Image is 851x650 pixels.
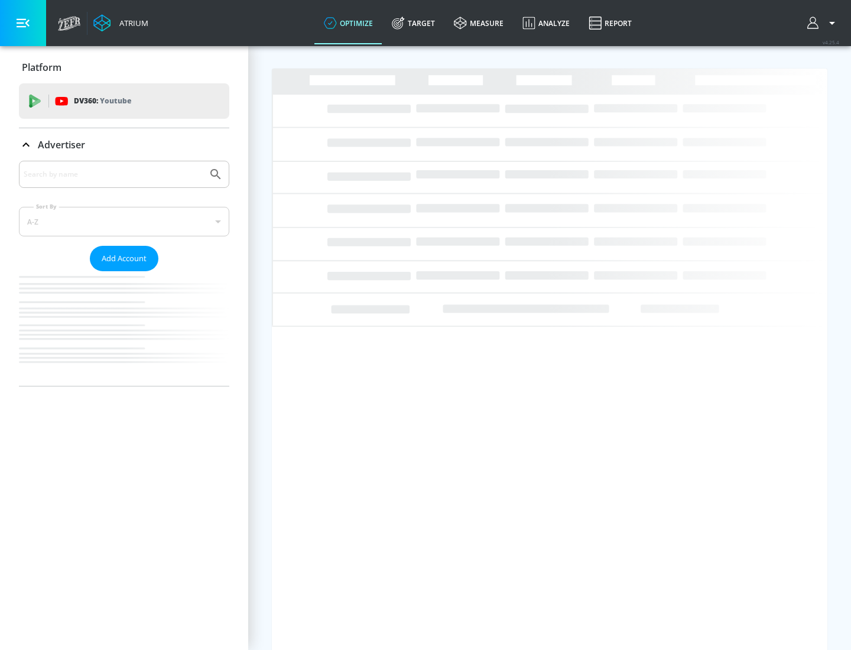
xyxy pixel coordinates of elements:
[314,2,382,44] a: optimize
[19,207,229,236] div: A-Z
[90,246,158,271] button: Add Account
[19,271,229,386] nav: list of Advertiser
[24,167,203,182] input: Search by name
[823,39,839,45] span: v 4.25.4
[100,95,131,107] p: Youtube
[93,14,148,32] a: Atrium
[19,128,229,161] div: Advertiser
[444,2,513,44] a: measure
[382,2,444,44] a: Target
[579,2,641,44] a: Report
[19,161,229,386] div: Advertiser
[513,2,579,44] a: Analyze
[115,18,148,28] div: Atrium
[74,95,131,108] p: DV360:
[19,83,229,119] div: DV360: Youtube
[19,51,229,84] div: Platform
[34,203,59,210] label: Sort By
[22,61,61,74] p: Platform
[38,138,85,151] p: Advertiser
[102,252,147,265] span: Add Account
